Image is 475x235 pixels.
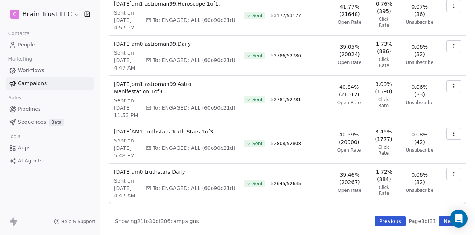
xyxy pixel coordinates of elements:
[13,10,17,18] span: C
[114,177,139,199] span: Sent on [DATE] 4:47 AM
[49,119,64,126] span: Beta
[337,43,362,58] span: 39.05% (20024)
[374,168,394,183] span: 1.72% (884)
[337,131,361,146] span: 40.59% (20900)
[5,28,33,39] span: Contacts
[153,184,235,192] span: To: ENGAGED: ALL (60o90c21d)
[406,100,433,106] span: Unsubscribe
[337,100,361,106] span: Open Rate
[406,19,433,25] span: Unsubscribe
[252,13,262,19] span: Sent
[338,19,361,25] span: Open Rate
[406,147,433,153] span: Unsubscribe
[406,3,433,18] span: 0.07% (36)
[337,147,361,153] span: Open Rate
[114,97,139,119] span: Sent on [DATE] 11:53 PM
[252,141,262,147] span: Sent
[6,39,94,51] a: People
[61,219,95,225] span: Help & Support
[114,137,139,159] span: Sent on [DATE] 5:48 PM
[374,57,394,68] span: Click Rate
[252,97,262,103] span: Sent
[18,157,43,165] span: AI Agents
[6,77,94,90] a: Campaigns
[18,118,46,126] span: Sequences
[338,187,361,193] span: Open Rate
[374,40,394,55] span: 1.73% (886)
[337,3,362,18] span: 41.77% (21648)
[337,171,362,186] span: 39.46% (20267)
[6,142,94,154] a: Apps
[271,181,301,187] span: 52645 / 52645
[373,97,394,109] span: Click Rate
[271,53,301,59] span: 52786 / 52786
[114,49,139,71] span: Sent on [DATE] 4:47 AM
[373,144,394,156] span: Click Rate
[153,104,235,112] span: To: ENGAGED: ALL (60o90c21d)
[406,43,433,58] span: 0.06% (32)
[9,8,79,20] button: CBrain Trust LLC
[6,103,94,115] a: Pipelines
[114,168,235,176] span: [DATE]am0.truthstars.Daily
[114,128,235,135] span: [DATE]AM1.truthstars.Truth Stars.1of3
[375,216,406,226] button: Previous
[439,216,460,226] button: Next
[406,187,433,193] span: Unsubscribe
[374,16,394,28] span: Click Rate
[337,83,361,98] span: 40.84% (21012)
[5,92,24,103] span: Sales
[115,218,199,225] span: Showing 21 to 30 of 306 campaigns
[252,53,262,59] span: Sent
[153,16,235,24] span: To: ENGAGED: ALL (60o90c21d)
[271,141,301,147] span: 52808 / 52808
[18,41,35,49] span: People
[114,40,235,48] span: [DATE]am0.astroman99.Daily
[114,80,235,95] span: [DATE]pm1.astroman99.Astro Manifestation.1of3
[22,9,72,19] span: Brain Trust LLC
[153,144,235,152] span: To: ENGAGED: ALL (60o90c21d)
[5,131,23,142] span: Tools
[18,105,41,113] span: Pipelines
[406,59,433,65] span: Unsubscribe
[374,184,394,196] span: Click Rate
[6,116,94,128] a: SequencesBeta
[406,83,433,98] span: 0.06% (33)
[271,97,301,103] span: 52781 / 52781
[18,67,45,74] span: Workflows
[54,219,95,225] a: Help & Support
[6,64,94,77] a: Workflows
[450,210,468,228] div: Open Intercom Messenger
[252,181,262,187] span: Sent
[406,131,433,146] span: 0.08% (42)
[373,128,394,143] span: 3.45% (1777)
[409,218,436,225] span: Page 3 of 31
[406,171,433,186] span: 0.06% (32)
[6,155,94,167] a: AI Agents
[338,59,361,65] span: Open Rate
[373,80,394,95] span: 3.09% (1590)
[271,13,301,19] span: 53177 / 53177
[5,54,35,65] span: Marketing
[114,9,139,31] span: Sent on [DATE] 4:57 PM
[153,57,235,64] span: To: ENGAGED: ALL (60o90c21d)
[18,80,47,87] span: Campaigns
[18,144,31,152] span: Apps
